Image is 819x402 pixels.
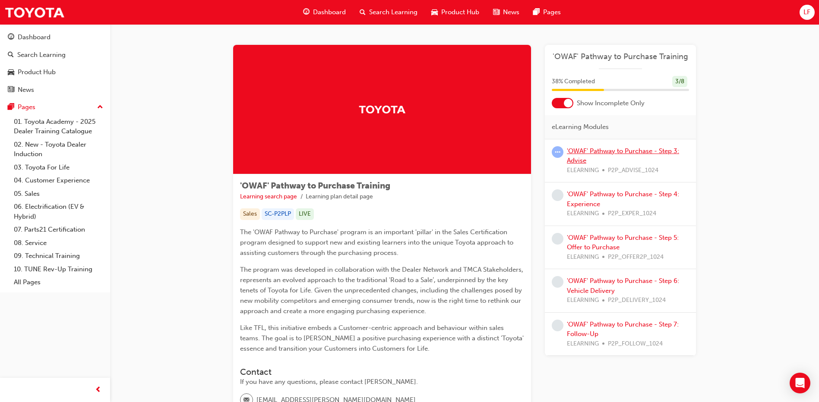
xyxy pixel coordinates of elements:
img: Trak [358,102,406,117]
span: P2P_FOLLOW_1024 [608,339,663,349]
a: car-iconProduct Hub [424,3,486,21]
li: Learning plan detail page [306,192,373,202]
a: 'OWAF' Pathway to Purchase - Step 3: Advise [567,147,679,165]
a: Learning search page [240,193,297,200]
img: Trak [4,3,65,22]
span: up-icon [97,102,103,113]
a: 05. Sales [10,187,107,201]
div: Product Hub [18,67,56,77]
div: Pages [18,102,35,112]
span: ELEARNING [567,166,599,176]
button: DashboardSearch LearningProduct HubNews [3,28,107,99]
span: The program was developed in collaboration with the Dealer Network and TMCA Stakeholders, represe... [240,266,525,315]
div: News [18,85,34,95]
a: 'OWAF' Pathway to Purchase - Step 5: Offer to Purchase [567,234,679,251]
a: Dashboard [3,29,107,45]
span: Like TFL, this initiative embeds a Customer-centric approach and behaviour within sales teams. Th... [240,324,525,352]
span: LF [803,7,810,17]
div: 3 / 8 [672,76,687,88]
span: Search Learning [369,7,417,17]
span: search-icon [360,7,366,18]
span: P2P_EXPER_1024 [608,209,656,219]
a: 'OWAF' Pathway to Purchase - Step 4: Experience [567,190,679,208]
span: guage-icon [303,7,310,18]
span: Pages [543,7,561,17]
span: ELEARNING [567,339,599,349]
span: 'OWAF' Pathway to Purchase Training [240,181,390,191]
span: ELEARNING [567,252,599,262]
span: Show Incomplete Only [577,98,645,108]
a: search-iconSearch Learning [353,3,424,21]
span: guage-icon [8,34,14,41]
a: 08. Service [10,236,107,250]
span: Product Hub [441,7,479,17]
button: Pages [3,99,107,115]
a: News [3,82,107,98]
span: learningRecordVerb_NONE-icon [552,320,563,331]
div: SC-P2PLP [262,208,294,220]
a: pages-iconPages [526,3,568,21]
div: If you have any questions, please contact [PERSON_NAME]. [240,377,524,387]
div: Dashboard [18,32,51,42]
span: learningRecordVerb_NONE-icon [552,233,563,245]
a: 09. Technical Training [10,249,107,263]
button: LF [800,5,815,20]
a: 'OWAF' Pathway to Purchase Training [552,52,689,62]
a: 10. TUNE Rev-Up Training [10,263,107,276]
a: Search Learning [3,47,107,63]
span: pages-icon [533,7,540,18]
a: All Pages [10,276,107,289]
a: 04. Customer Experience [10,174,107,187]
a: 02. New - Toyota Dealer Induction [10,138,107,161]
span: news-icon [8,86,14,94]
a: Product Hub [3,64,107,80]
span: news-icon [493,7,500,18]
span: Dashboard [313,7,346,17]
a: 01. Toyota Academy - 2025 Dealer Training Catalogue [10,115,107,138]
a: 03. Toyota For Life [10,161,107,174]
a: guage-iconDashboard [296,3,353,21]
span: P2P_DELIVERY_1024 [608,295,666,305]
span: learningRecordVerb_NONE-icon [552,276,563,288]
span: ELEARNING [567,295,599,305]
span: car-icon [431,7,438,18]
a: news-iconNews [486,3,526,21]
span: The 'OWAF Pathway to Purchase' program is an important 'pillar' in the Sales Certification progra... [240,228,515,257]
h3: Contact [240,367,524,377]
span: prev-icon [95,385,101,396]
div: Search Learning [17,50,66,60]
a: 'OWAF' Pathway to Purchase - Step 6: Vehicle Delivery [567,277,679,295]
span: learningRecordVerb_ATTEMPT-icon [552,146,563,158]
span: 38 % Completed [552,77,595,87]
span: P2P_ADVISE_1024 [608,166,658,176]
span: search-icon [8,51,14,59]
span: pages-icon [8,104,14,111]
a: 'OWAF' Pathway to Purchase - Step 7: Follow-Up [567,320,679,338]
a: 07. Parts21 Certification [10,223,107,236]
span: learningRecordVerb_NONE-icon [552,189,563,201]
span: ELEARNING [567,209,599,219]
span: P2P_OFFER2P_1024 [608,252,664,262]
span: News [503,7,519,17]
div: Open Intercom Messenger [790,373,810,393]
div: LIVE [296,208,314,220]
span: eLearning Modules [552,122,609,132]
a: 06. Electrification (EV & Hybrid) [10,200,107,223]
span: car-icon [8,69,14,76]
div: Sales [240,208,260,220]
